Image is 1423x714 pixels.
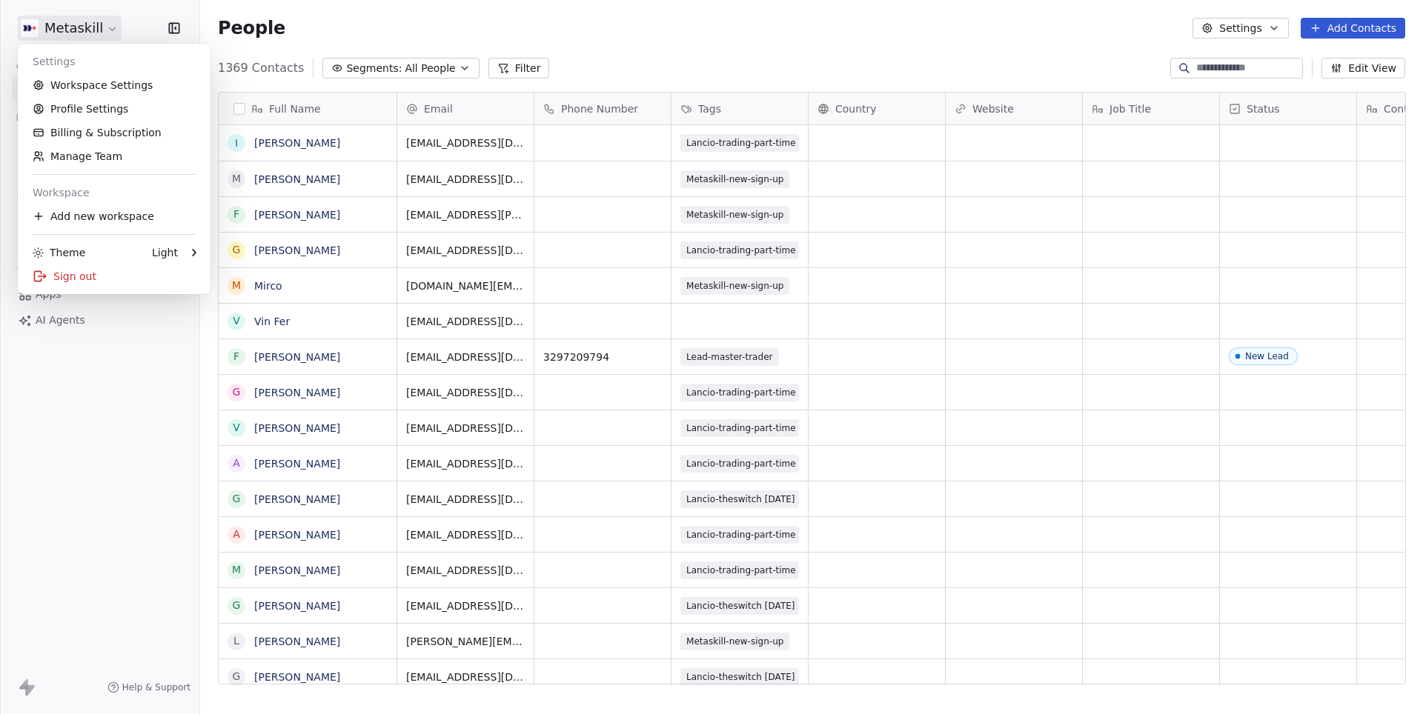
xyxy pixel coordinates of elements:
a: Billing & Subscription [24,121,205,144]
div: Light [152,245,178,260]
div: Add new workspace [24,204,205,228]
a: Workspace Settings [24,73,205,97]
a: Profile Settings [24,97,205,121]
a: Manage Team [24,144,205,168]
div: Workspace [24,181,205,204]
div: Settings [24,50,205,73]
div: Sign out [24,264,205,288]
div: Theme [33,245,85,260]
